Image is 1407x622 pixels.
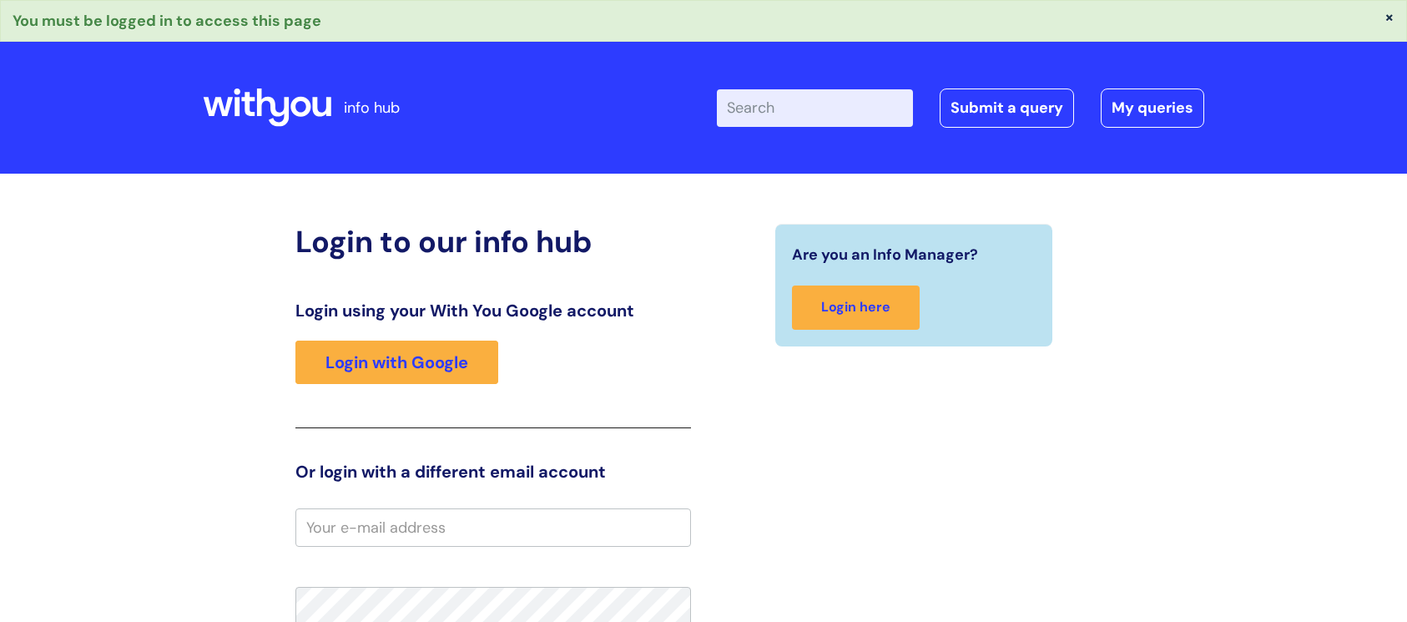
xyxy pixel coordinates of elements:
[717,89,913,126] input: Search
[1384,9,1394,24] button: ×
[940,88,1074,127] a: Submit a query
[792,241,978,268] span: Are you an Info Manager?
[295,341,498,384] a: Login with Google
[344,94,400,121] p: info hub
[295,224,691,260] h2: Login to our info hub
[792,286,920,330] a: Login here
[295,508,691,547] input: Your e-mail address
[1101,88,1204,127] a: My queries
[295,301,691,321] h3: Login using your With You Google account
[295,462,691,482] h3: Or login with a different email account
